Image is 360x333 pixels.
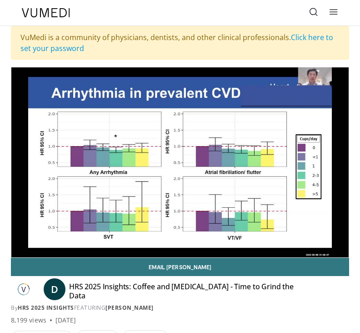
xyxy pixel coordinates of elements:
[105,304,154,312] a: [PERSON_NAME]
[11,304,349,312] div: By FEATURING
[11,282,36,297] img: HRS 2025 Insights
[11,316,46,325] span: 8,199 views
[55,316,76,325] div: [DATE]
[11,67,349,257] video-js: Video Player
[18,304,74,312] a: HRS 2025 Insights
[11,26,349,60] div: VuMedi is a community of physicians, dentists, and other clinical professionals.
[44,278,65,300] a: D
[69,282,309,300] h4: HRS 2025 Insights: Coffee and [MEDICAL_DATA] - Time to Grind the Data
[11,258,349,276] a: Email [PERSON_NAME]
[22,8,70,17] img: VuMedi Logo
